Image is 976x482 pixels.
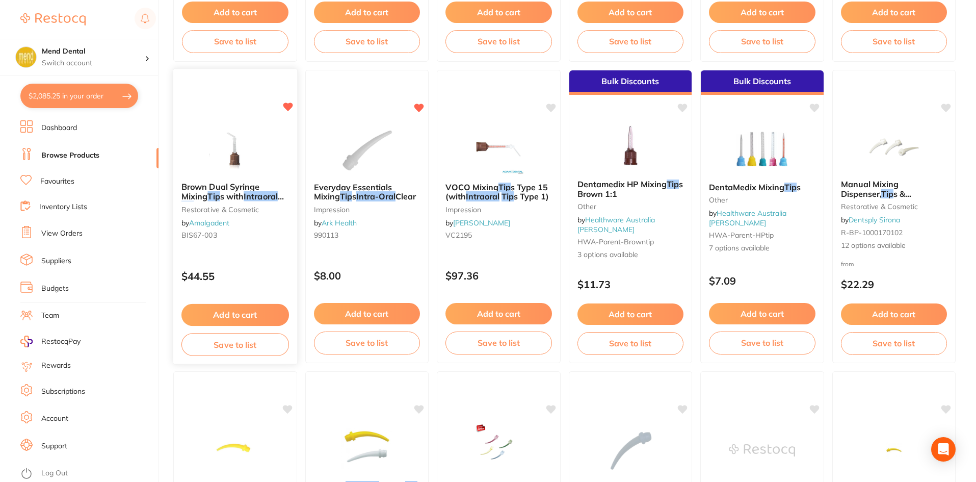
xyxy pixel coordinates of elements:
[314,303,420,324] button: Add to cart
[729,425,795,476] img: Intraoral Syringe Tips - Clear
[453,218,510,227] a: [PERSON_NAME]
[314,30,420,53] button: Save to list
[577,332,684,354] button: Save to list
[356,191,395,201] em: Intra-Oral
[41,150,99,161] a: Browse Products
[314,183,420,201] b: Everyday Essentials Mixing Tips Intra-Oral Clear
[445,332,552,354] button: Save to list
[42,58,145,68] p: Switch account
[577,180,684,198] b: Dentamedix HP Mixing Tips Brown 1:1
[445,270,552,282] p: $97.36
[20,336,33,347] img: RestocqPay
[42,46,145,57] h4: Mend Dental
[709,2,815,23] button: Add to cart
[577,215,655,234] a: Healthware Australia [PERSON_NAME]
[701,70,824,95] div: Bulk Discounts
[514,191,549,201] span: s Type 1)
[314,182,392,201] span: Everyday Essentials Mixing
[577,2,684,23] button: Add to cart
[709,243,815,253] span: 7 options available
[20,8,86,31] a: Restocq Logo
[709,303,815,324] button: Add to cart
[181,304,289,326] button: Add to cart
[577,237,654,246] span: HWA-parent-browntip
[841,241,947,251] span: 12 options available
[20,13,86,26] img: Restocq Logo
[445,182,498,192] span: VOCO Mixing
[841,2,947,23] button: Add to cart
[709,275,815,287] p: $7.09
[577,30,684,53] button: Save to list
[577,202,684,211] small: other
[39,202,87,212] a: Inventory Lists
[445,182,548,201] span: s Type 15 (with
[466,191,499,201] em: Intraoral
[340,191,352,201] em: Tip
[181,333,289,356] button: Save to list
[181,231,217,240] span: BIS67-003
[182,30,288,53] button: Save to list
[40,176,74,187] a: Favourites
[465,422,532,473] img: Leepac Dental - *SPECIAL - Buy 2 or more $13.00/bag* Intra-Oral Syringe Tips - High Quality Denta...
[709,209,786,227] a: Healthware Australia [PERSON_NAME]
[569,70,692,95] div: Bulk Discounts
[20,84,138,108] button: $2,085.25 in your order
[314,332,420,354] button: Save to list
[181,182,289,201] b: Brown Dual Syringe Mixing Tips with Intraoral Tips
[41,256,71,266] a: Suppliers
[797,182,801,192] span: s
[181,200,194,211] em: Tip
[881,189,893,199] em: Tip
[577,303,684,325] button: Add to cart
[577,179,683,198] span: s Brown 1:1
[849,215,900,224] a: Dentsply Sirona
[41,311,59,321] a: Team
[861,120,927,171] img: Manual Mixing Dispenser, Tips & Accessories
[577,215,655,234] span: by
[709,30,815,53] button: Save to list
[841,228,903,237] span: R-BP-1000170102
[445,206,552,214] small: impression
[41,361,71,371] a: Rewards
[709,231,774,240] span: HWA-parent-HPtip
[841,215,900,224] span: by
[709,182,784,192] span: DentaMedix Mixing
[194,200,198,211] span: s
[314,206,420,214] small: impression
[577,179,667,189] span: Dentamedix HP Mixing
[445,183,552,201] b: VOCO Mixing Tips Type 15 (with Intraoral Tips Type 1)
[314,218,357,227] span: by
[709,209,786,227] span: by
[445,231,472,240] span: VC2195
[445,303,552,324] button: Add to cart
[841,260,854,268] span: from
[334,422,400,473] img: MGuard Intraoral Mixing Tips / 50
[202,422,268,473] img: Pentron Build-It FR Mixing Tips Wastesaver Tips - Blue, pack of 48
[41,441,67,451] a: Support
[465,123,532,174] img: VOCO Mixing Tips Type 15 (with Intraoral Tips Type 1)
[709,196,815,204] small: other
[395,191,416,201] span: Clear
[16,47,36,67] img: Mend Dental
[784,182,797,192] em: Tip
[577,278,684,290] p: $11.73
[931,437,956,462] div: Open Intercom Messenger
[314,231,338,240] span: 990113
[709,332,815,354] button: Save to list
[314,2,420,23] button: Add to cart
[202,122,269,174] img: Brown Dual Syringe Mixing Tips with Intraoral Tips
[445,30,552,53] button: Save to list
[841,30,947,53] button: Save to list
[577,250,684,260] span: 3 options available
[181,218,229,227] span: by
[314,270,420,282] p: $8.00
[352,191,356,201] span: s
[220,191,244,201] span: s with
[181,270,289,282] p: $44.55
[181,182,260,201] span: Brown Dual Syringe Mixing
[861,425,927,476] img: MGuard Intraoral Mixing Tips Yellow / 50
[322,218,357,227] a: Ark Health
[841,278,947,290] p: $22.29
[20,466,155,482] button: Log Out
[841,332,947,354] button: Save to list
